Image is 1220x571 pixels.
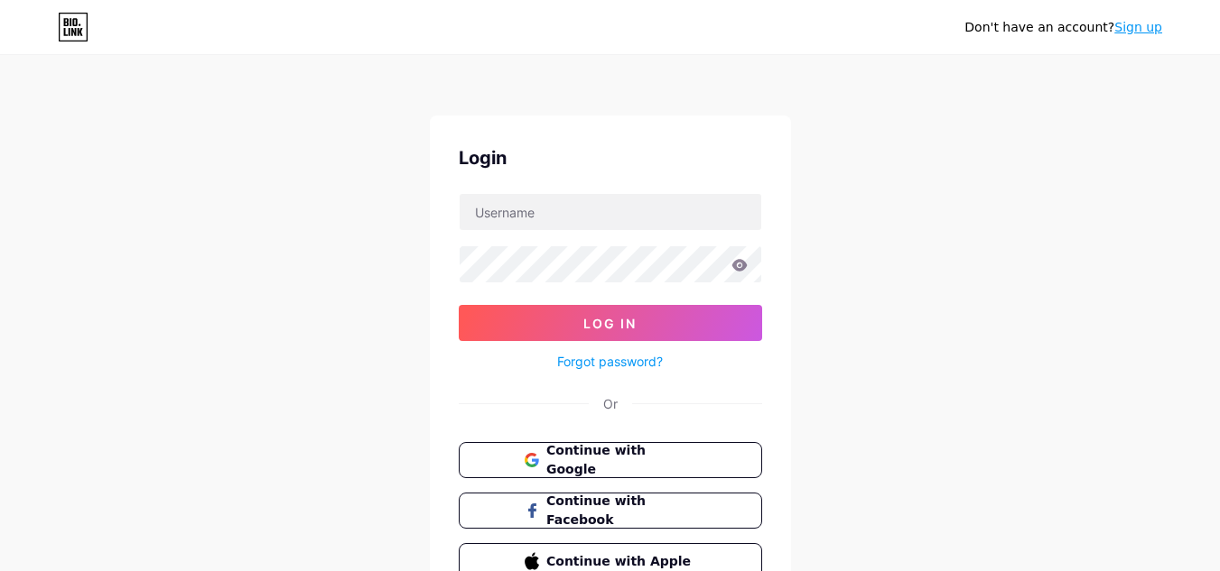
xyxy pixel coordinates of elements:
[546,441,695,479] span: Continue with Google
[460,194,761,230] input: Username
[546,552,695,571] span: Continue with Apple
[1114,20,1162,34] a: Sign up
[459,493,762,529] button: Continue with Facebook
[603,394,618,413] div: Or
[459,442,762,478] button: Continue with Google
[546,492,695,530] span: Continue with Facebook
[459,305,762,341] button: Log In
[459,144,762,171] div: Login
[583,316,637,331] span: Log In
[557,352,663,371] a: Forgot password?
[964,18,1162,37] div: Don't have an account?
